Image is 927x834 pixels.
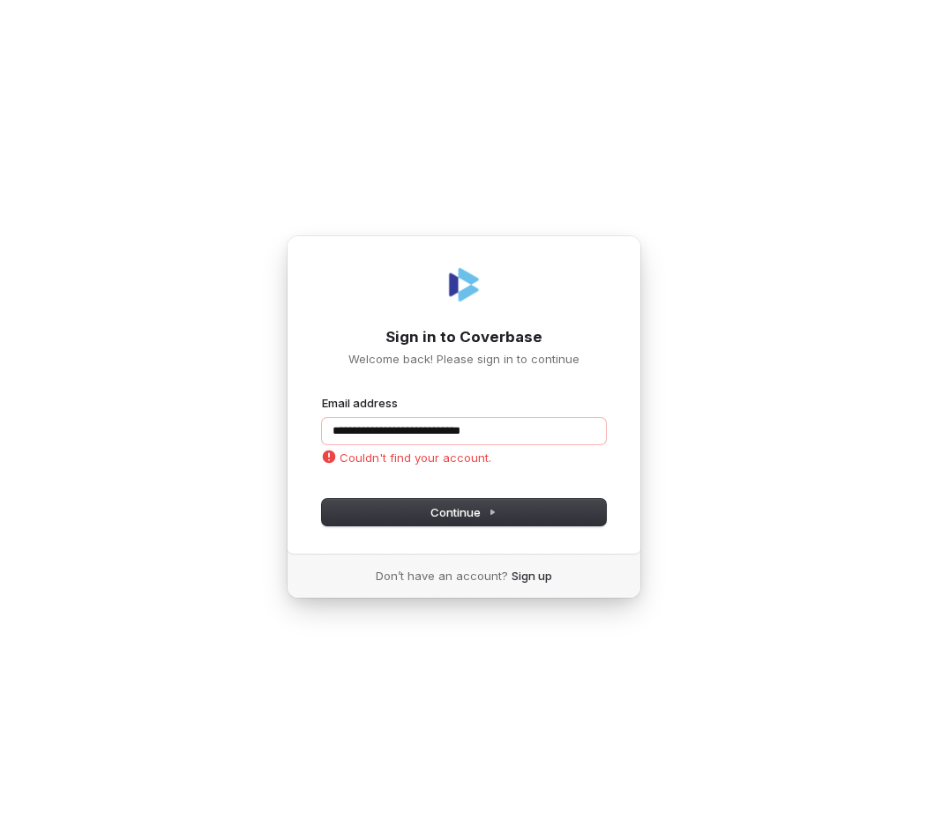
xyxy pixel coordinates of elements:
label: Email address [322,395,398,411]
a: Sign up [512,568,552,584]
p: Couldn't find your account. [322,450,491,465]
h1: Sign in to Coverbase [322,327,606,348]
span: Don’t have an account? [376,568,508,584]
button: Continue [322,499,606,525]
p: Welcome back! Please sign in to continue [322,351,606,367]
span: Continue [430,504,497,520]
img: Coverbase [443,264,485,306]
